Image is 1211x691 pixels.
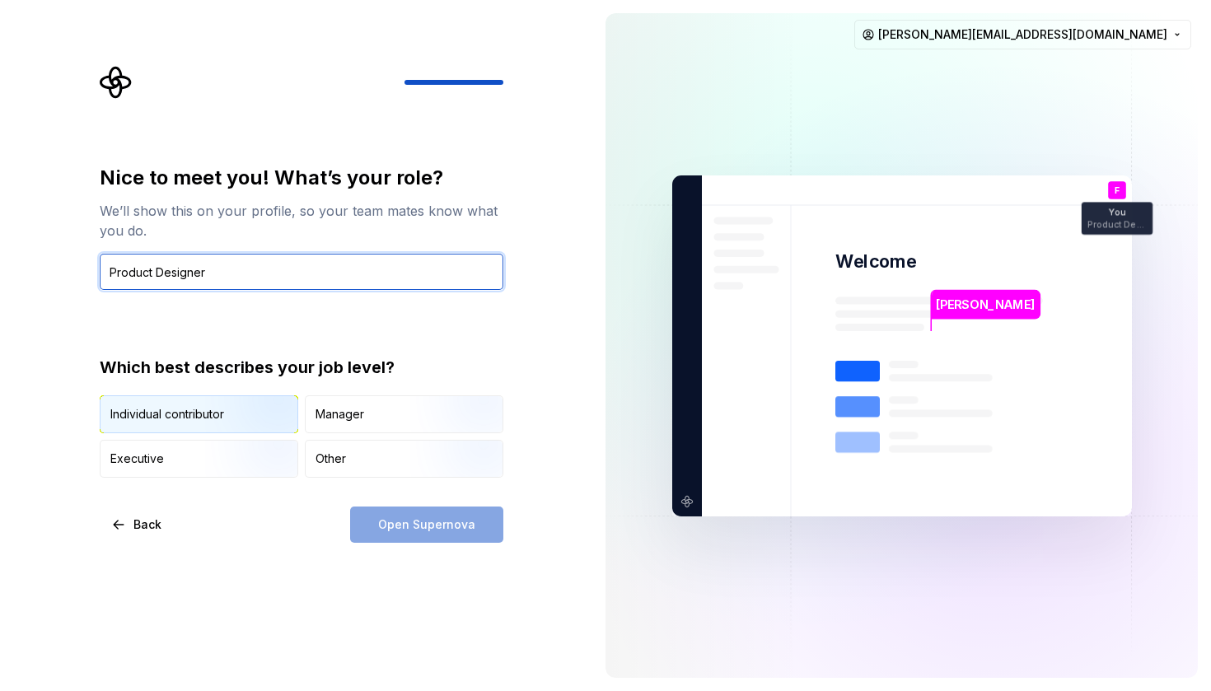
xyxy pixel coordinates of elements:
div: Nice to meet you! What’s your role? [100,165,503,191]
div: We’ll show this on your profile, so your team mates know what you do. [100,201,503,240]
svg: Supernova Logo [100,66,133,99]
div: Manager [316,406,364,423]
input: Job title [100,254,503,290]
div: Which best describes your job level? [100,356,503,379]
p: You [1109,208,1125,217]
span: [PERSON_NAME][EMAIL_ADDRESS][DOMAIN_NAME] [878,26,1167,43]
button: [PERSON_NAME][EMAIL_ADDRESS][DOMAIN_NAME] [854,20,1191,49]
div: Other [316,451,346,467]
p: Welcome [835,250,916,273]
div: Executive [110,451,164,467]
div: Individual contributor [110,406,224,423]
p: Product Designer [1087,220,1147,229]
button: Back [100,507,175,543]
span: Back [133,516,161,533]
p: F [1114,185,1119,194]
p: [PERSON_NAME] [936,295,1035,313]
